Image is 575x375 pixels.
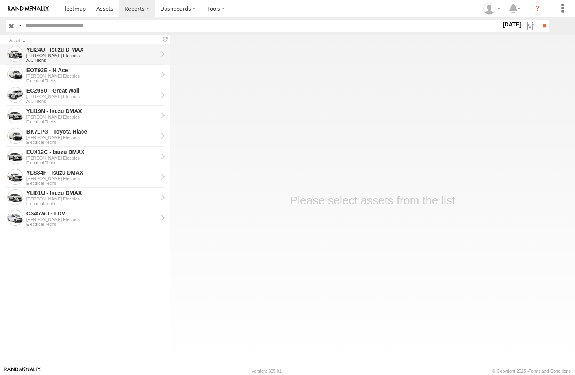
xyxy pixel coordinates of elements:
div: A/C Techs [26,58,158,63]
div: YLS34F - Isuzu DMAX - View Asset History [26,169,158,176]
div: Electrical Techs [26,160,158,165]
div: Electrical Techs [26,181,158,186]
div: Electrical Techs [26,140,158,145]
div: Electrical Techs [26,78,158,83]
div: © Copyright 2025 - [492,369,571,373]
label: Search Query [17,20,23,32]
div: Electrical Techs [26,201,158,206]
div: [PERSON_NAME] Electrics [26,217,158,222]
div: YLI24U - Isuzu D-MAX - View Asset History [26,46,158,53]
div: EOT93E - HiAce - View Asset History [26,67,158,74]
label: Search Filter Options [523,20,540,32]
div: Click to Sort [9,39,158,43]
div: BK71PG - Toyota Hiace - View Asset History [26,128,158,135]
div: A/C Techs [26,99,158,104]
div: [PERSON_NAME] Electrics [26,74,158,78]
span: Refresh [161,35,170,43]
div: [PERSON_NAME] Electrics [26,115,158,119]
img: rand-logo.svg [8,6,49,11]
div: Nicole Hunt [480,3,503,15]
i: ? [531,2,544,15]
div: [PERSON_NAME] Electrics [26,53,158,58]
div: Electrical Techs [26,222,158,226]
a: Terms and Conditions [529,369,571,373]
a: Visit our Website [4,367,41,375]
div: [PERSON_NAME] Electrics [26,135,158,140]
div: EUX12C - Isuzu DMAX - View Asset History [26,149,158,156]
div: [PERSON_NAME] Electrics [26,176,158,181]
div: YLI01U - Isuzu DMAX - View Asset History [26,189,158,197]
div: [PERSON_NAME] Electrics [26,197,158,201]
div: Version: 305.01 [252,369,282,373]
div: ECZ96U - Great Wall - View Asset History [26,87,158,94]
div: [PERSON_NAME] Electrics [26,156,158,160]
label: [DATE] [501,20,523,29]
div: CS45WU - LDV - View Asset History [26,210,158,217]
div: [PERSON_NAME] Electrics [26,94,158,99]
div: Electrical Techs [26,119,158,124]
div: YLI19N - Isuzu DMAX - View Asset History [26,108,158,115]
